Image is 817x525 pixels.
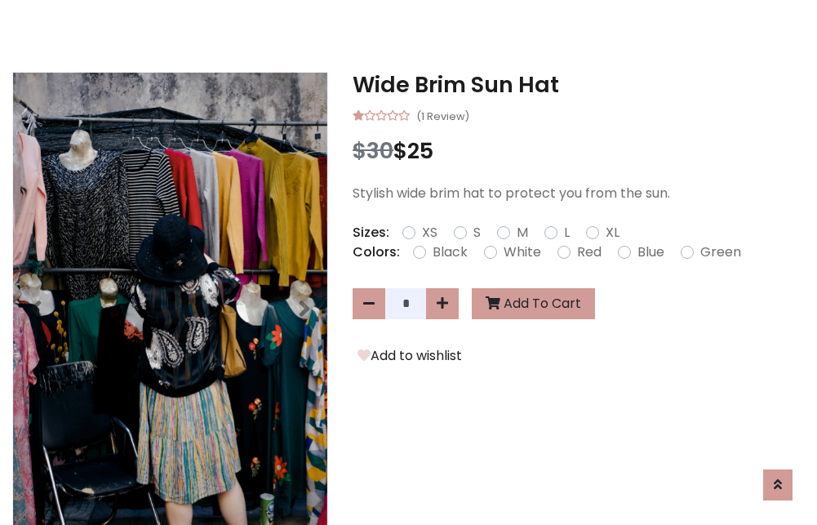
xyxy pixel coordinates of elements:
[353,184,805,203] p: Stylish wide brim hat to protect you from the sun.
[407,136,433,166] span: 25
[606,223,619,242] label: XL
[473,223,481,242] label: S
[353,242,400,262] p: Colors:
[517,223,528,242] label: M
[353,345,467,367] button: Add to wishlist
[577,242,602,262] label: Red
[433,242,468,262] label: Black
[637,242,664,262] label: Blue
[416,105,469,125] small: (1 Review)
[564,223,570,242] label: L
[353,223,389,242] p: Sizes:
[472,288,595,319] button: Add To Cart
[353,138,805,164] h3: $
[353,72,805,98] h3: Wide Brim Sun Hat
[353,136,393,166] span: $30
[504,242,541,262] label: White
[422,223,437,242] label: XS
[700,242,741,262] label: Green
